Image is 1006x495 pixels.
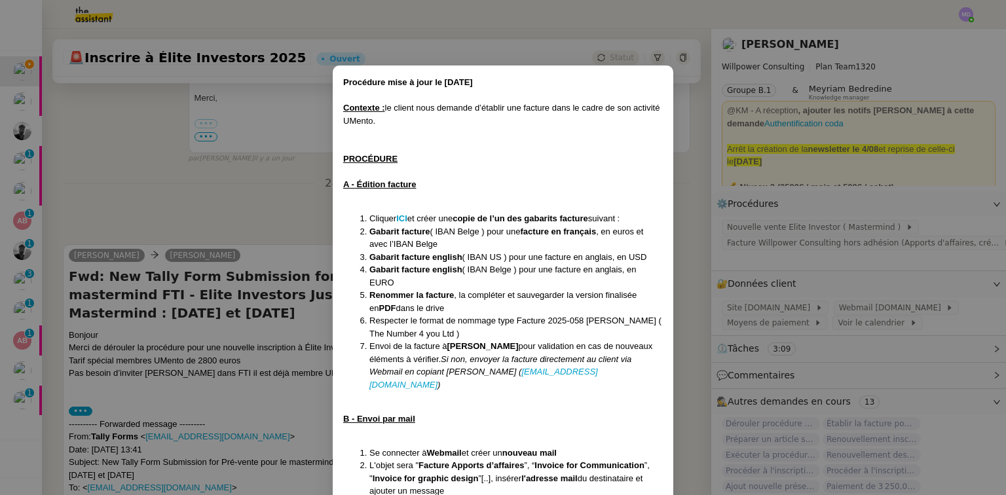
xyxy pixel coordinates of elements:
[369,314,663,340] li: Respecter le format de nommage type Facture 2025-058 [PERSON_NAME] ( The Number 4 you Ltd )
[373,473,479,483] strong: Invoice for graphic design
[407,213,453,223] span: et créer une
[369,290,637,313] span: , la compléter et sauvegarder la version finalisée en
[462,448,502,458] span: et créer un
[369,448,426,458] span: Se connecter à
[588,213,620,223] span: suivant :
[447,341,519,351] strong: [PERSON_NAME]
[379,303,396,313] strong: PDF
[369,290,454,300] strong: Renommer la facture
[369,252,462,262] strong: Gabarit facture english
[396,213,407,223] a: ICI
[430,227,520,236] span: ( IBAN Belge ) pour une
[369,460,419,470] span: L'objet sera "
[502,448,557,458] strong: nouveau mail
[478,473,521,483] span: ”[..], insérer
[521,473,577,483] strong: l'adresse mail
[453,213,588,223] strong: copie de l’un des gabarits facture
[369,265,637,287] span: ( IBAN Belge ) pour une facture en anglais, en EURO
[426,448,461,458] strong: Webmail
[369,354,631,377] em: Si non, envoyer la facture directement au client via Webmail en copiant [PERSON_NAME] (
[343,103,660,126] span: le client nous demande d’établir une facture dans le cadre de son activité UMento.
[396,303,444,313] span: dans le drive
[343,103,385,113] u: Contexte :
[343,77,473,87] strong: Procédure mise à jour le [DATE]
[369,460,650,483] span: ”, "
[419,460,524,470] strong: Facture Apports d’affaires
[534,460,644,470] strong: Invoice for Communication
[462,252,647,262] span: ( IBAN US ) pour une facture en anglais, en USD
[369,265,462,274] strong: Gabarit facture english
[343,154,398,164] u: PROCÉDURE
[369,227,430,236] strong: Gabarit facture
[369,367,598,390] a: [EMAIL_ADDRESS][DOMAIN_NAME]
[343,414,415,424] u: B - Envoi par mail
[438,380,440,390] em: )
[524,460,534,470] span: ”, “
[343,179,416,189] u: A - Édition facture
[521,227,597,236] strong: facture en français
[369,340,663,391] li: Envoi de la facture à pour validation en cas de nouveaux éléments à vérifier.
[369,213,396,223] span: Cliquer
